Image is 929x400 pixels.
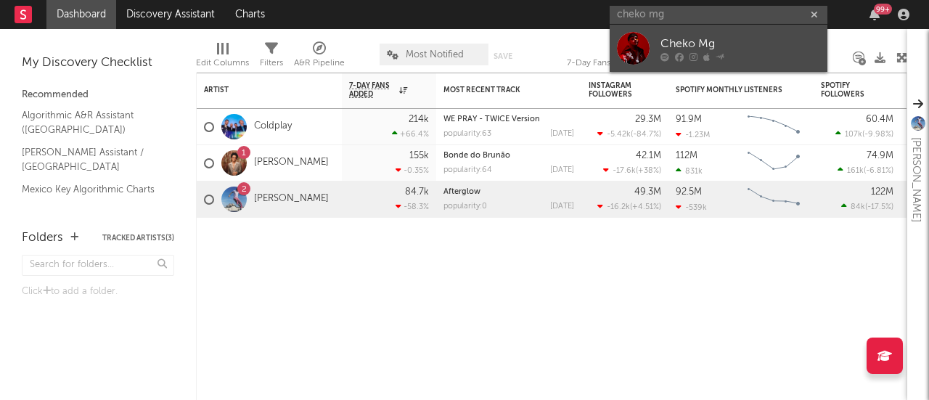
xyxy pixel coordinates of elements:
[874,4,892,15] div: 99 +
[443,166,492,174] div: popularity: 64
[821,81,872,99] div: Spotify Followers
[741,109,806,145] svg: Chart title
[405,187,429,197] div: 84.7k
[443,188,480,196] a: Afterglow
[443,115,540,123] a: WE PRAY - TWICE Version
[867,203,891,211] span: -17.5 %
[443,115,574,123] div: WE PRAY - TWICE Version
[907,137,925,222] div: [PERSON_NAME]
[409,151,429,160] div: 155k
[294,36,345,78] div: A&R Pipeline
[196,36,249,78] div: Edit Columns
[851,203,865,211] span: 84k
[254,157,329,169] a: [PERSON_NAME]
[597,202,661,211] div: ( )
[443,152,510,160] a: Bonde do Brunão
[636,151,661,160] div: 42.1M
[838,166,893,175] div: ( )
[613,167,636,175] span: -17.6k
[443,86,552,94] div: Most Recent Track
[22,54,174,72] div: My Discovery Checklist
[406,50,464,60] span: Most Notified
[589,81,639,99] div: Instagram Followers
[22,107,160,137] a: Algorithmic A&R Assistant ([GEOGRAPHIC_DATA])
[567,36,676,78] div: 7-Day Fans Added (7-Day Fans Added)
[634,187,661,197] div: 49.3M
[676,187,702,197] div: 92.5M
[603,166,661,175] div: ( )
[567,54,676,72] div: 7-Day Fans Added (7-Day Fans Added)
[841,202,893,211] div: ( )
[254,121,292,133] a: Coldplay
[22,86,174,104] div: Recommended
[676,203,707,212] div: -539k
[866,115,893,124] div: 60.4M
[741,181,806,218] svg: Chart title
[867,151,893,160] div: 74.9M
[597,129,661,139] div: ( )
[409,115,429,124] div: 214k
[866,167,891,175] span: -6.81 %
[349,81,396,99] span: 7-Day Fans Added
[633,131,659,139] span: -84.7 %
[741,145,806,181] svg: Chart title
[396,166,429,175] div: -0.35 %
[260,54,283,72] div: Filters
[443,203,487,211] div: popularity: 0
[676,130,710,139] div: -1.23M
[676,151,697,160] div: 112M
[864,131,891,139] span: -9.98 %
[204,86,313,94] div: Artist
[638,167,659,175] span: +38 %
[22,255,174,276] input: Search for folders...
[871,187,893,197] div: 122M
[396,202,429,211] div: -58.3 %
[607,203,630,211] span: -16.2k
[196,54,249,72] div: Edit Columns
[443,130,491,138] div: popularity: 63
[660,35,820,52] div: Cheko Mg
[550,203,574,211] div: [DATE]
[294,54,345,72] div: A&R Pipeline
[550,166,574,174] div: [DATE]
[607,131,631,139] span: -5.42k
[443,152,574,160] div: Bonde do Brunão
[254,193,329,205] a: [PERSON_NAME]
[550,130,574,138] div: [DATE]
[22,144,160,174] a: [PERSON_NAME] Assistant / [GEOGRAPHIC_DATA]
[102,234,174,242] button: Tracked Artists(3)
[610,25,827,72] a: Cheko Mg
[392,129,429,139] div: +66.4 %
[676,115,702,124] div: 91.9M
[635,115,661,124] div: 29.3M
[632,203,659,211] span: +4.51 %
[847,167,864,175] span: 161k
[443,188,574,196] div: Afterglow
[260,36,283,78] div: Filters
[845,131,862,139] span: 107k
[676,86,785,94] div: Spotify Monthly Listeners
[610,6,827,24] input: Search for artists
[494,52,512,60] button: Save
[676,166,703,176] div: 831k
[22,181,160,197] a: Mexico Key Algorithmic Charts
[835,129,893,139] div: ( )
[22,229,63,247] div: Folders
[869,9,880,20] button: 99+
[22,283,174,301] div: Click to add a folder.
